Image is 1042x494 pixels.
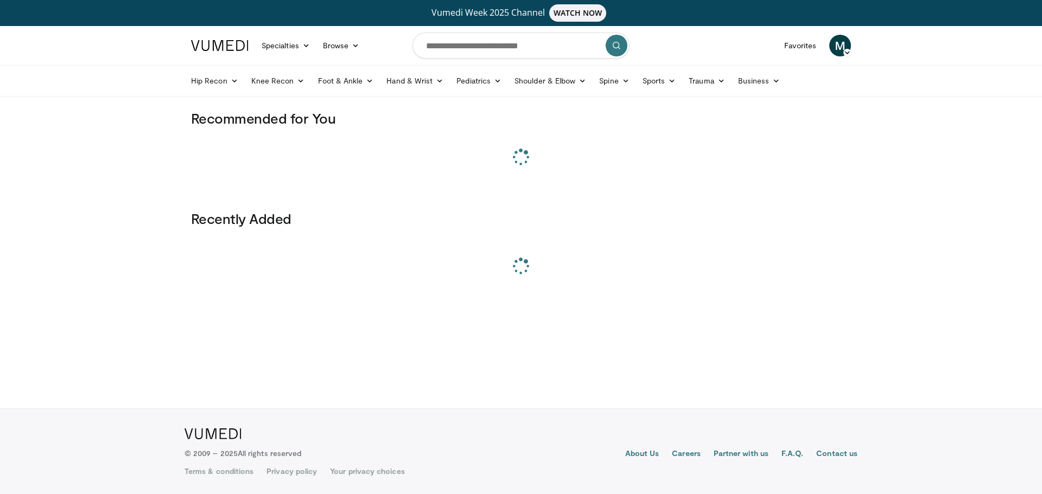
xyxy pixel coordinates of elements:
a: Terms & conditions [185,466,253,477]
a: Spine [593,70,636,92]
a: Business [732,70,787,92]
h3: Recently Added [191,210,851,227]
a: Vumedi Week 2025 ChannelWATCH NOW [193,4,849,22]
a: Favorites [778,35,823,56]
a: Privacy policy [266,466,317,477]
a: Foot & Ankle [312,70,380,92]
a: Hand & Wrist [380,70,450,92]
a: Sports [636,70,683,92]
h3: Recommended for You [191,110,851,127]
a: Contact us [816,448,857,461]
p: © 2009 – 2025 [185,448,301,459]
a: F.A.Q. [781,448,803,461]
a: Browse [316,35,366,56]
a: M [829,35,851,56]
img: VuMedi Logo [185,428,242,439]
a: Knee Recon [245,70,312,92]
a: Shoulder & Elbow [508,70,593,92]
a: Your privacy choices [330,466,404,477]
span: WATCH NOW [549,4,607,22]
a: Trauma [682,70,732,92]
img: VuMedi Logo [191,40,249,51]
a: Hip Recon [185,70,245,92]
a: Partner with us [714,448,768,461]
a: Careers [672,448,701,461]
a: About Us [625,448,659,461]
input: Search topics, interventions [412,33,630,59]
span: All rights reserved [238,448,301,458]
a: Specialties [255,35,316,56]
a: Pediatrics [450,70,508,92]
